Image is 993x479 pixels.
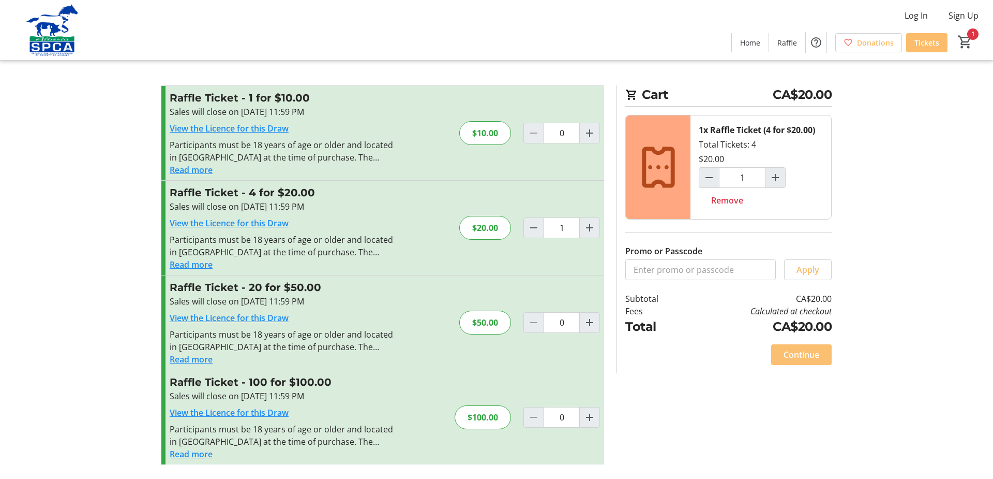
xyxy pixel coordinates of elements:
button: Continue [771,344,832,365]
button: Increment by one [580,123,599,143]
span: Apply [796,264,819,276]
td: Subtotal [625,293,685,305]
input: Raffle Ticket Quantity [544,407,580,428]
a: View the Licence for this Draw [170,123,289,134]
div: Sales will close on [DATE] 11:59 PM [170,390,396,402]
div: $50.00 [459,311,511,335]
button: Increment by one [580,408,599,427]
td: Total [625,317,685,336]
div: Sales will close on [DATE] 11:59 PM [170,295,396,308]
a: View the Licence for this Draw [170,217,289,229]
a: Donations [835,33,902,52]
div: Participants must be 18 years of age or older and located in [GEOGRAPHIC_DATA] at the time of pur... [170,234,396,258]
button: Read more [170,353,213,366]
div: Participants must be 18 years of age or older and located in [GEOGRAPHIC_DATA] at the time of pur... [170,139,396,164]
img: Alberta SPCA's Logo [6,4,98,56]
span: Log In [905,9,928,22]
div: Total Tickets: 4 [690,115,831,219]
button: Sign Up [940,7,987,24]
span: Remove [711,194,743,207]
span: Continue [784,349,819,361]
td: CA$20.00 [685,317,832,336]
button: Apply [784,259,832,280]
td: CA$20.00 [685,293,832,305]
a: Home [732,33,769,52]
button: Increment by one [580,218,599,238]
input: Raffle Ticket Quantity [544,217,580,238]
a: Raffle [769,33,805,52]
button: Read more [170,448,213,460]
span: CA$20.00 [773,85,832,104]
h2: Cart [625,85,832,107]
button: Read more [170,258,213,271]
h3: Raffle Ticket - 20 for $50.00 [170,280,396,295]
button: Help [806,32,826,53]
button: Increment by one [580,313,599,332]
div: Sales will close on [DATE] 11:59 PM [170,200,396,213]
a: View the Licence for this Draw [170,407,289,418]
span: Sign Up [949,9,979,22]
a: View the Licence for this Draw [170,312,289,324]
button: Cart [956,33,974,51]
span: Raffle [777,37,797,48]
button: Read more [170,164,213,176]
input: Raffle Ticket Quantity [544,123,580,143]
div: $10.00 [459,121,511,145]
td: Fees [625,305,685,317]
input: Enter promo or passcode [625,259,776,280]
input: Raffle Ticket (4 for $20.00) Quantity [719,167,765,188]
h3: Raffle Ticket - 100 for $100.00 [170,374,396,390]
div: $20.00 [699,153,724,165]
button: Remove [699,190,756,211]
td: Calculated at checkout [685,305,832,317]
input: Raffle Ticket Quantity [544,312,580,333]
label: Promo or Passcode [625,245,702,257]
div: $100.00 [455,405,511,429]
div: 1x Raffle Ticket (4 for $20.00) [699,124,815,136]
h3: Raffle Ticket - 1 for $10.00 [170,90,396,106]
button: Decrement by one [524,218,544,238]
div: Sales will close on [DATE] 11:59 PM [170,106,396,118]
span: Tickets [914,37,939,48]
button: Decrement by one [699,168,719,187]
span: Home [740,37,760,48]
div: Participants must be 18 years of age or older and located in [GEOGRAPHIC_DATA] at the time of pur... [170,423,396,448]
div: $20.00 [459,216,511,240]
button: Increment by one [765,168,785,187]
a: Tickets [906,33,947,52]
h3: Raffle Ticket - 4 for $20.00 [170,185,396,200]
span: Donations [857,37,894,48]
div: Participants must be 18 years of age or older and located in [GEOGRAPHIC_DATA] at the time of pur... [170,328,396,353]
button: Log In [896,7,936,24]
